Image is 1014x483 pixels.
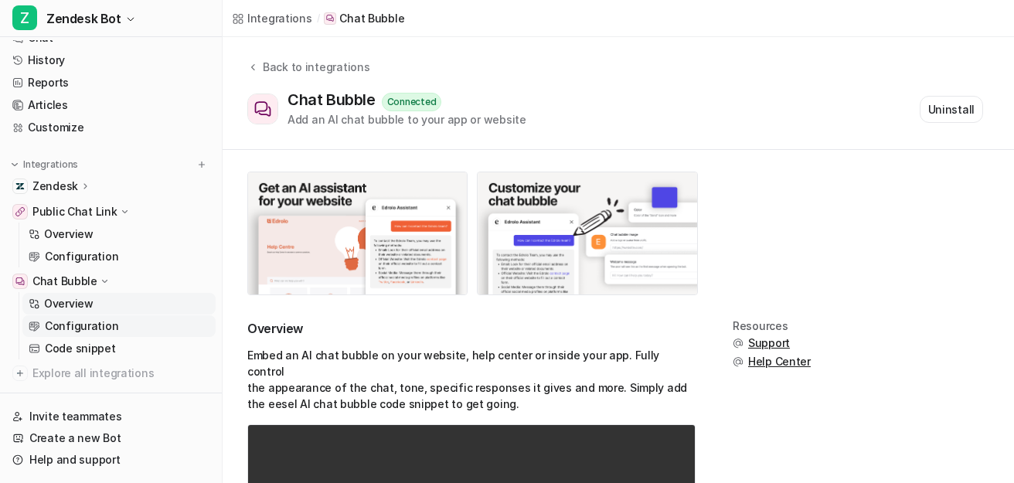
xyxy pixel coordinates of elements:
span: Explore all integrations [32,361,209,386]
a: Invite teammates [6,406,216,427]
span: Zendesk Bot [46,8,121,29]
p: Chat Bubble [339,11,404,26]
p: Overview [44,226,94,242]
img: support.svg [733,338,743,349]
img: Chat Bubble [15,277,25,286]
button: Integrations [6,157,83,172]
a: Explore all integrations [6,362,216,384]
div: Integrations [247,10,312,26]
p: Chat Bubble [32,274,97,289]
button: Help Center [733,354,811,369]
a: History [6,49,216,71]
p: Configuration [45,249,118,264]
button: Support [733,335,811,351]
span: / [317,12,320,26]
div: Connected [382,93,442,111]
a: Customize [6,117,216,138]
a: Articles [6,94,216,116]
button: Back to integrations [247,59,369,90]
button: Uninstall [920,96,983,123]
p: Code snippet [45,341,116,356]
div: Add an AI chat bubble to your app or website [288,111,526,128]
img: expand menu [9,159,20,170]
img: support.svg [733,356,743,367]
span: Support [748,335,790,351]
span: Help Center [748,354,811,369]
a: Configuration [22,246,216,267]
p: Zendesk [32,179,78,194]
a: Overview [22,293,216,315]
h2: Overview [247,320,696,338]
div: Chat Bubble [288,90,382,109]
a: Overview [22,223,216,245]
a: Chat Bubble [324,11,404,26]
img: menu_add.svg [196,159,207,170]
p: Integrations [23,158,78,171]
a: Create a new Bot [6,427,216,449]
p: Overview [44,296,94,311]
div: Resources [733,320,811,332]
img: Zendesk [15,182,25,191]
p: Configuration [45,318,118,334]
p: Public Chat Link [32,204,117,219]
a: Integrations [232,10,312,26]
a: Help and support [6,449,216,471]
a: Configuration [22,315,216,337]
img: explore all integrations [12,366,28,381]
p: Embed an AI chat bubble on your website, help center or inside your app. Fully control the appear... [247,347,696,412]
img: Public Chat Link [15,207,25,216]
span: Z [12,5,37,30]
a: Code snippet [22,338,216,359]
div: Back to integrations [258,59,369,75]
a: Reports [6,72,216,94]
